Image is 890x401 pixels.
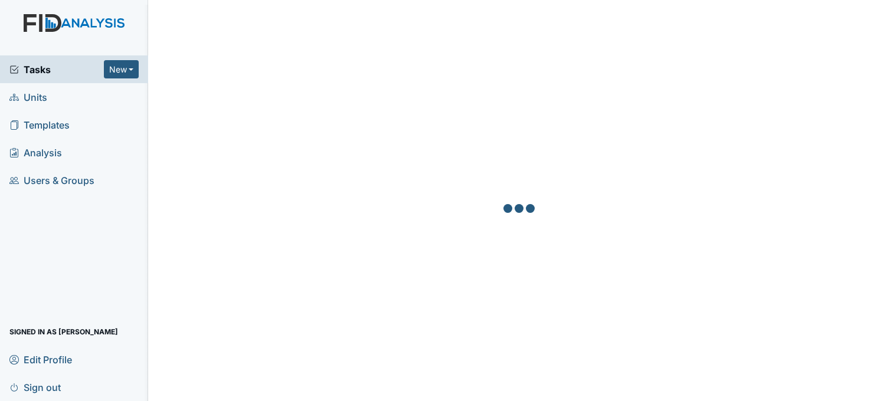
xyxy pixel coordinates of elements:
[9,88,47,106] span: Units
[9,350,72,369] span: Edit Profile
[9,116,70,134] span: Templates
[104,60,139,78] button: New
[9,63,104,77] a: Tasks
[9,323,118,341] span: Signed in as [PERSON_NAME]
[9,143,62,162] span: Analysis
[9,171,94,189] span: Users & Groups
[9,378,61,396] span: Sign out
